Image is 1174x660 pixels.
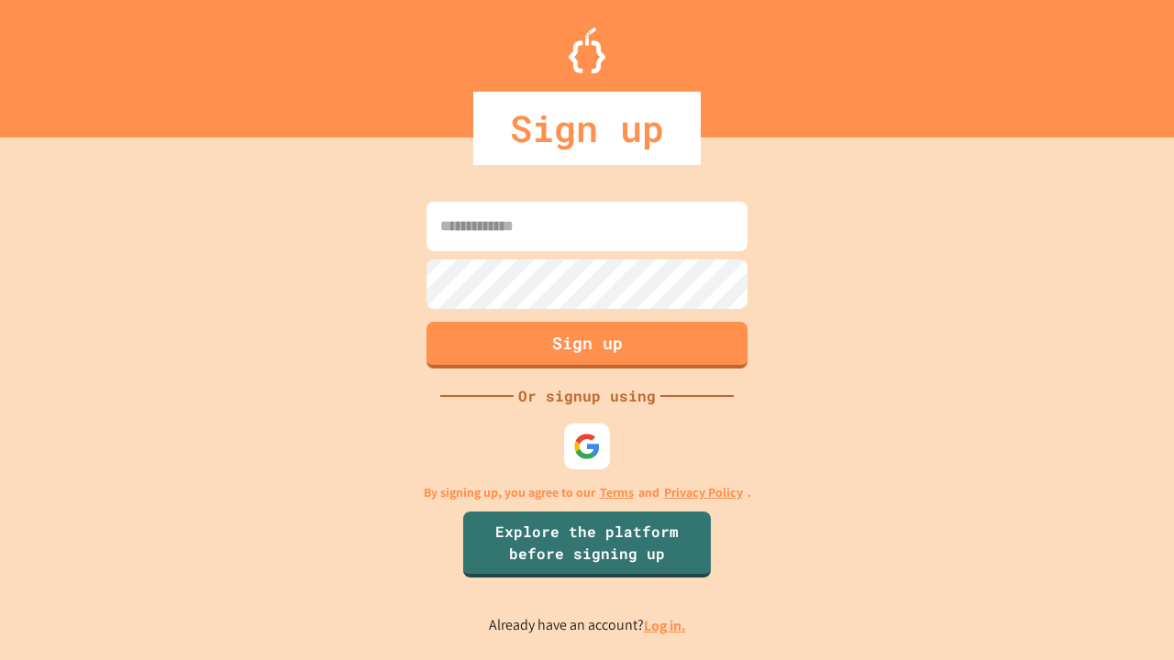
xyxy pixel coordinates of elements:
[473,92,701,165] div: Sign up
[600,483,634,502] a: Terms
[489,614,686,637] p: Already have an account?
[514,385,660,407] div: Or signup using
[573,433,601,460] img: google-icon.svg
[424,483,751,502] p: By signing up, you agree to our and .
[644,616,686,635] a: Log in.
[426,322,748,368] button: Sign up
[664,483,743,502] a: Privacy Policy
[463,511,711,577] a: Explore the platform before signing up
[569,27,605,73] img: Logo.svg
